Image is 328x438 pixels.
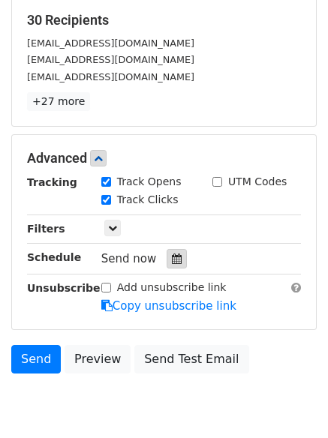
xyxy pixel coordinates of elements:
[134,345,248,373] a: Send Test Email
[27,251,81,263] strong: Schedule
[27,282,101,294] strong: Unsubscribe
[117,192,179,208] label: Track Clicks
[253,366,328,438] iframe: Chat Widget
[228,174,287,190] label: UTM Codes
[27,150,301,166] h5: Advanced
[27,37,194,49] small: [EMAIL_ADDRESS][DOMAIN_NAME]
[11,345,61,373] a: Send
[27,223,65,235] strong: Filters
[27,54,194,65] small: [EMAIL_ADDRESS][DOMAIN_NAME]
[27,176,77,188] strong: Tracking
[101,299,236,313] a: Copy unsubscribe link
[65,345,131,373] a: Preview
[117,280,227,295] label: Add unsubscribe link
[117,174,182,190] label: Track Opens
[101,252,157,265] span: Send now
[27,71,194,82] small: [EMAIL_ADDRESS][DOMAIN_NAME]
[27,12,301,28] h5: 30 Recipients
[27,92,90,111] a: +27 more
